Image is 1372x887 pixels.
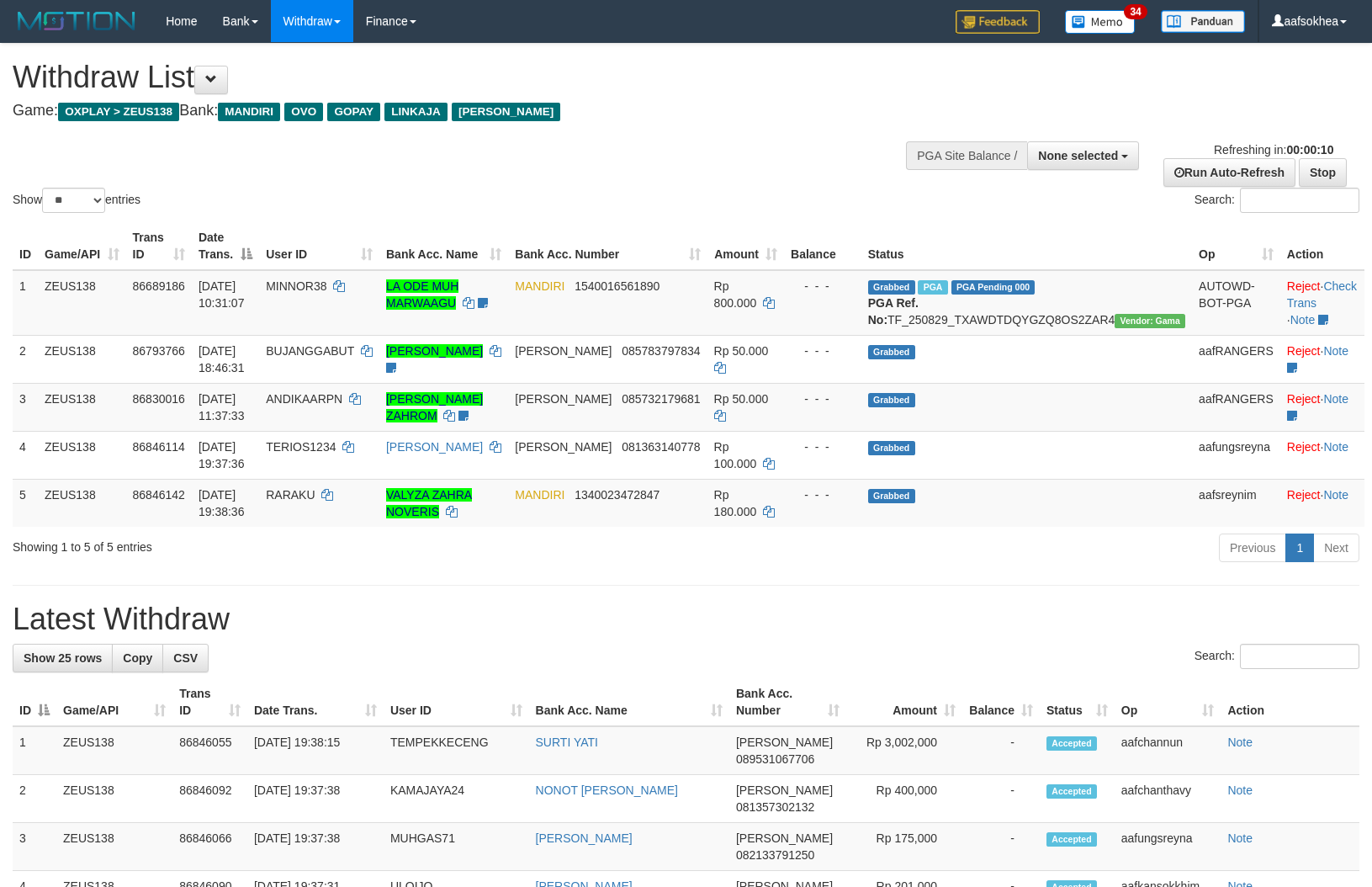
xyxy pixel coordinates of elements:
th: Status: activate to sort column ascending [1040,678,1115,726]
span: Copy [123,651,152,665]
td: Rp 400,000 [846,775,962,823]
td: aafRANGERS [1192,335,1280,383]
a: NONOT [PERSON_NAME] [536,783,678,797]
a: 1 [1285,534,1314,562]
img: MOTION_logo.png [13,8,140,34]
h1: Latest Withdraw [13,603,1359,636]
span: Accepted [1046,832,1097,847]
th: Op: activate to sort column ascending [1115,678,1221,726]
span: [PERSON_NAME] [736,831,833,845]
span: Grabbed [868,280,915,295]
a: Reject [1287,440,1321,454]
button: None selected [1027,141,1139,170]
a: [PERSON_NAME] [536,831,633,845]
h4: Game: Bank: [13,103,898,120]
span: Rp 100.000 [714,440,757,470]
td: aafRANGERS [1192,383,1280,431]
th: Bank Acc. Number: activate to sort column ascending [729,678,846,726]
span: OXPLAY > ZEUS138 [58,103,179,121]
span: ANDIKAARPN [266,392,342,406]
span: Grabbed [868,489,915,503]
td: aafchannun [1115,726,1221,775]
td: 5 [13,479,38,527]
td: [DATE] 19:37:38 [247,775,384,823]
span: Refreshing in: [1214,143,1333,157]
td: Rp 3,002,000 [846,726,962,775]
span: [PERSON_NAME] [515,392,612,406]
span: None selected [1038,149,1118,162]
th: Amount: activate to sort column ascending [846,678,962,726]
span: PGA Pending [951,280,1036,295]
a: [PERSON_NAME] ZAHROM [386,392,483,422]
a: CSV [162,644,209,672]
span: [PERSON_NAME] [515,440,612,454]
span: Copy 085783797834 to clipboard [622,344,700,358]
td: TEMPEKKECENG [384,726,529,775]
img: panduan.png [1161,10,1245,33]
a: Check Trans [1287,279,1357,310]
th: Game/API: activate to sort column ascending [56,678,172,726]
span: [DATE] 19:37:36 [199,440,245,470]
th: Status [861,222,1192,270]
a: Next [1313,534,1359,562]
td: aafungsreyna [1192,431,1280,479]
th: Amount: activate to sort column ascending [707,222,784,270]
td: AUTOWD-BOT-PGA [1192,270,1280,336]
th: Date Trans.: activate to sort column ascending [247,678,384,726]
td: [DATE] 19:37:38 [247,823,384,871]
td: ZEUS138 [56,823,172,871]
a: Show 25 rows [13,644,113,672]
span: 86793766 [133,344,185,358]
td: · · [1280,270,1364,336]
a: Reject [1287,488,1321,502]
span: Marked by aafkaynarin [918,280,947,295]
th: Action [1221,678,1359,726]
td: aafchanthavy [1115,775,1221,823]
span: Copy 1340023472847 to clipboard [575,488,660,502]
span: Rp 800.000 [714,279,757,310]
span: MANDIRI [515,279,564,293]
span: Copy 085732179681 to clipboard [622,392,700,406]
input: Search: [1240,188,1359,213]
td: ZEUS138 [38,383,126,431]
td: · [1280,431,1364,479]
span: Copy 082133791250 to clipboard [736,848,814,862]
td: Rp 175,000 [846,823,962,871]
span: Grabbed [868,393,915,407]
span: Vendor URL: https://trx31.1velocity.biz [1115,314,1185,328]
label: Show entries [13,188,140,213]
img: Feedback.jpg [956,10,1040,34]
span: LINKAJA [384,103,448,121]
td: aafsreynim [1192,479,1280,527]
th: Action [1280,222,1364,270]
span: [DATE] 18:46:31 [199,344,245,374]
td: 4 [13,431,38,479]
span: BUJANGGABUT [266,344,354,358]
td: · [1280,335,1364,383]
th: Date Trans.: activate to sort column descending [192,222,259,270]
span: CSV [173,651,198,665]
span: Copy 081357302132 to clipboard [736,800,814,814]
td: MUHGAS71 [384,823,529,871]
td: 86846066 [172,823,247,871]
td: [DATE] 19:38:15 [247,726,384,775]
input: Search: [1240,644,1359,669]
span: MINNOR38 [266,279,326,293]
strong: 00:00:10 [1286,143,1333,157]
td: ZEUS138 [38,335,126,383]
th: User ID: activate to sort column ascending [384,678,529,726]
span: [PERSON_NAME] [736,736,833,749]
td: ZEUS138 [56,726,172,775]
td: KAMAJAYA24 [384,775,529,823]
th: Trans ID: activate to sort column ascending [126,222,192,270]
td: 3 [13,823,56,871]
a: Note [1323,392,1348,406]
td: ZEUS138 [38,270,126,336]
a: Note [1227,783,1253,797]
th: User ID: activate to sort column ascending [259,222,379,270]
td: 1 [13,726,56,775]
span: RARAKU [266,488,315,502]
th: Bank Acc. Name: activate to sort column ascending [529,678,729,726]
td: ZEUS138 [38,479,126,527]
td: 86846092 [172,775,247,823]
